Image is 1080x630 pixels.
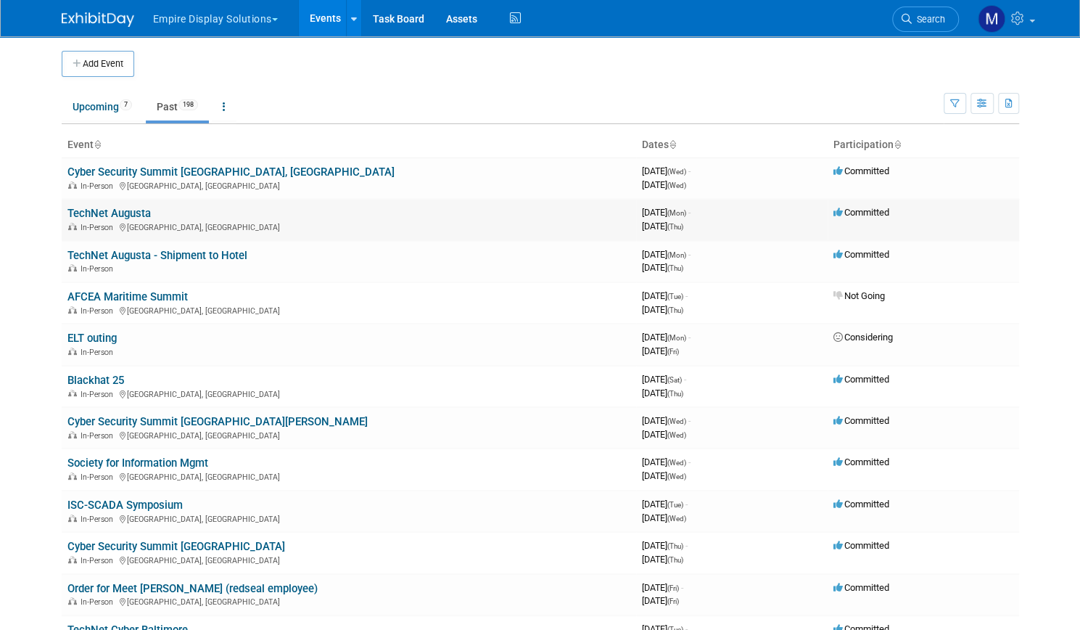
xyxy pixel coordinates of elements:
div: [GEOGRAPHIC_DATA], [GEOGRAPHIC_DATA] [67,304,630,316]
span: [DATE] [642,179,686,190]
span: [DATE] [642,332,691,343]
span: 7 [120,99,132,110]
span: [DATE] [642,290,688,301]
a: Cyber Security Summit [GEOGRAPHIC_DATA], [GEOGRAPHIC_DATA] [67,165,395,179]
div: [GEOGRAPHIC_DATA], [GEOGRAPHIC_DATA] [67,429,630,441]
span: [DATE] [642,470,686,481]
span: - [688,457,691,467]
span: [DATE] [642,540,688,551]
img: In-Person Event [68,223,77,230]
span: [DATE] [642,415,691,426]
span: - [688,332,691,343]
a: Search [892,7,959,32]
a: TechNet Augusta [67,207,151,220]
span: - [685,540,688,551]
span: - [688,249,691,260]
span: [DATE] [642,165,691,176]
span: In-Person [81,597,118,607]
a: Past198 [146,93,209,120]
span: [DATE] [642,207,691,218]
span: (Wed) [667,168,686,176]
img: In-Person Event [68,390,77,397]
span: Not Going [833,290,885,301]
span: [DATE] [642,388,683,398]
span: Committed [833,207,889,218]
th: Event [62,133,636,157]
span: [DATE] [642,582,683,593]
span: (Thu) [667,542,683,550]
span: In-Person [81,264,118,274]
a: Blackhat 25 [67,374,124,387]
span: (Wed) [667,459,686,467]
span: (Thu) [667,390,683,398]
span: Committed [833,582,889,593]
img: ExhibitDay [62,12,134,27]
span: - [685,499,688,510]
span: Committed [833,374,889,385]
a: Cyber Security Summit [GEOGRAPHIC_DATA][PERSON_NAME] [67,415,368,428]
div: [GEOGRAPHIC_DATA], [GEOGRAPHIC_DATA] [67,595,630,607]
span: Committed [833,499,889,510]
span: Search [912,14,945,25]
span: [DATE] [642,512,686,523]
button: Add Event [62,51,134,77]
span: In-Person [81,181,118,191]
div: [GEOGRAPHIC_DATA], [GEOGRAPHIC_DATA] [67,512,630,524]
span: In-Person [81,223,118,232]
span: [DATE] [642,262,683,273]
div: [GEOGRAPHIC_DATA], [GEOGRAPHIC_DATA] [67,554,630,565]
a: Order for Meet [PERSON_NAME] (redseal employee) [67,582,318,595]
span: (Wed) [667,431,686,439]
img: In-Person Event [68,181,77,189]
th: Dates [636,133,828,157]
a: Society for Information Mgmt [67,457,208,470]
span: (Wed) [667,417,686,425]
a: ISC-SCADA Symposium [67,499,183,512]
a: TechNet Augusta - Shipment to Hotel [67,249,247,262]
span: Considering [833,332,893,343]
span: [DATE] [642,374,686,385]
span: Committed [833,165,889,176]
span: (Wed) [667,515,686,523]
span: [DATE] [642,429,686,440]
span: (Fri) [667,348,679,356]
img: In-Person Event [68,597,77,605]
div: [GEOGRAPHIC_DATA], [GEOGRAPHIC_DATA] [67,388,630,399]
span: Committed [833,415,889,426]
a: AFCEA Maritime Summit [67,290,188,303]
th: Participation [828,133,1019,157]
span: - [684,374,686,385]
span: - [688,165,691,176]
span: (Thu) [667,223,683,231]
a: Sort by Event Name [94,139,101,150]
a: Sort by Start Date [669,139,676,150]
span: [DATE] [642,499,688,510]
img: Matt h [978,5,1005,33]
span: [DATE] [642,221,683,232]
span: (Thu) [667,264,683,272]
span: [DATE] [642,595,679,606]
span: (Mon) [667,209,686,217]
span: (Mon) [667,334,686,342]
span: In-Person [81,515,118,524]
a: Sort by Participation Type [894,139,901,150]
span: In-Person [81,556,118,565]
span: [DATE] [642,345,679,356]
span: [DATE] [642,304,683,315]
span: (Wed) [667,472,686,480]
span: Committed [833,540,889,551]
span: (Sat) [667,376,682,384]
img: In-Person Event [68,306,77,314]
span: In-Person [81,390,118,399]
span: In-Person [81,348,118,357]
img: In-Person Event [68,264,77,271]
div: [GEOGRAPHIC_DATA], [GEOGRAPHIC_DATA] [67,221,630,232]
img: In-Person Event [68,431,77,438]
span: Committed [833,457,889,467]
div: [GEOGRAPHIC_DATA], [GEOGRAPHIC_DATA] [67,179,630,191]
span: - [685,290,688,301]
span: In-Person [81,306,118,316]
span: [DATE] [642,249,691,260]
div: [GEOGRAPHIC_DATA], [GEOGRAPHIC_DATA] [67,470,630,482]
span: - [681,582,683,593]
